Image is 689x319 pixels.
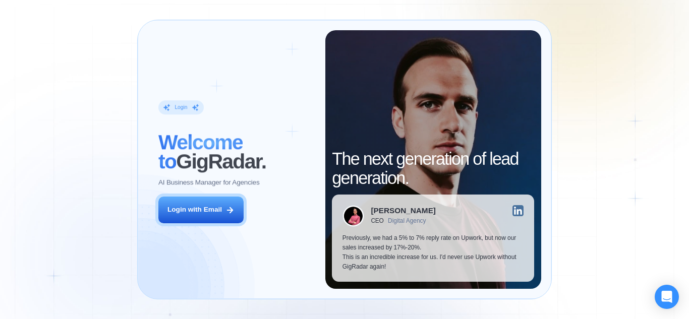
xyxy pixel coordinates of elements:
[388,218,426,225] div: Digital Agency
[371,207,436,214] div: [PERSON_NAME]
[175,104,187,111] div: Login
[167,205,222,215] div: Login with Email
[158,178,259,188] p: AI Business Manager for Agencies
[655,285,679,309] div: Open Intercom Messenger
[158,134,315,171] h2: ‍ GigRadar.
[158,131,243,173] span: Welcome to
[342,233,524,271] p: Previously, we had a 5% to 7% reply rate on Upwork, but now our sales increased by 17%-20%. This ...
[332,150,534,187] h2: The next generation of lead generation.
[158,197,244,223] button: Login with Email
[371,218,383,225] div: CEO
